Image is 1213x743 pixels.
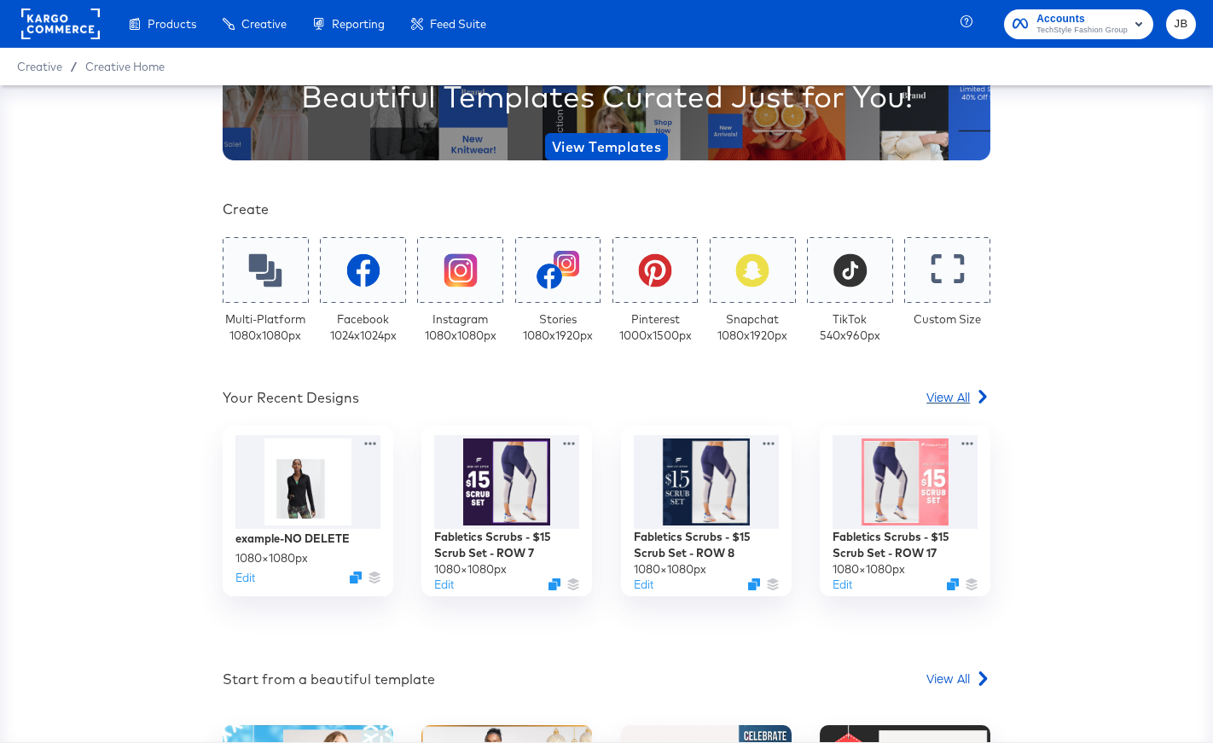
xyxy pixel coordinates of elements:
[62,60,85,73] span: /
[148,17,196,31] span: Products
[350,572,362,583] svg: Duplicate
[434,529,579,560] div: Fabletics Scrubs - $15 Scrub Set - ROW 7
[717,311,787,343] div: Snapchat 1080 x 1920 px
[223,670,435,689] div: Start from a beautiful template
[523,311,593,343] div: Stories 1080 x 1920 px
[545,133,668,160] button: View Templates
[421,426,592,596] div: Fabletics Scrubs - $15 Scrub Set - ROW 71080×1080pxEditDuplicate
[619,311,692,343] div: Pinterest 1000 x 1500 px
[926,670,970,687] span: View All
[1173,15,1189,34] span: JB
[235,550,308,566] div: 1080 × 1080 px
[434,577,454,593] button: Edit
[926,670,990,694] a: View All
[833,561,905,578] div: 1080 × 1080 px
[634,561,706,578] div: 1080 × 1080 px
[85,60,165,73] a: Creative Home
[833,529,978,560] div: Fabletics Scrubs - $15 Scrub Set - ROW 17
[1036,24,1128,38] span: TechStyle Fashion Group
[947,578,959,590] svg: Duplicate
[634,577,653,593] button: Edit
[17,60,62,73] span: Creative
[634,529,779,560] div: Fabletics Scrubs - $15 Scrub Set - ROW 8
[820,426,990,596] div: Fabletics Scrubs - $15 Scrub Set - ROW 171080×1080pxEditDuplicate
[548,578,560,590] svg: Duplicate
[223,200,990,219] div: Create
[235,531,350,547] div: example-NO DELETE
[820,311,880,343] div: TikTok 540 x 960 px
[434,561,507,578] div: 1080 × 1080 px
[235,570,255,586] button: Edit
[748,578,760,590] svg: Duplicate
[330,311,397,343] div: Facebook 1024 x 1024 px
[833,577,852,593] button: Edit
[223,388,359,408] div: Your Recent Designs
[430,17,486,31] span: Feed Suite
[914,311,981,328] div: Custom Size
[223,426,393,596] div: example-NO DELETE1080×1080pxEditDuplicate
[332,17,385,31] span: Reporting
[926,388,990,413] a: View All
[926,388,970,405] span: View All
[621,426,792,596] div: Fabletics Scrubs - $15 Scrub Set - ROW 81080×1080pxEditDuplicate
[225,311,305,343] div: Multi-Platform 1080 x 1080 px
[1004,9,1153,39] button: AccountsTechStyle Fashion Group
[301,75,913,118] div: Beautiful Templates Curated Just for You!
[425,311,496,343] div: Instagram 1080 x 1080 px
[1166,9,1196,39] button: JB
[552,135,661,159] span: View Templates
[241,17,287,31] span: Creative
[1036,10,1128,28] span: Accounts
